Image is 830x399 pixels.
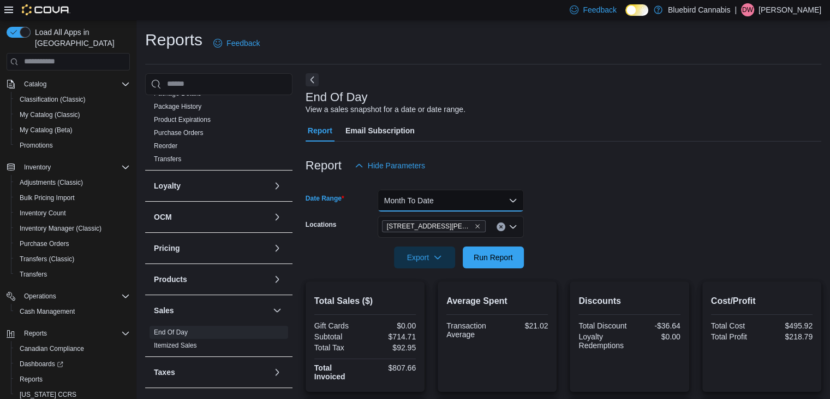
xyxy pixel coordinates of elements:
[154,129,204,137] a: Purchase Orders
[578,295,680,308] h2: Discounts
[314,321,363,330] div: Gift Cards
[759,3,821,16] p: [PERSON_NAME]
[11,372,134,387] button: Reports
[11,251,134,267] button: Transfers (Classic)
[15,93,90,106] a: Classification (Classic)
[306,194,344,203] label: Date Range
[11,138,134,153] button: Promotions
[632,332,680,341] div: $0.00
[31,27,130,49] span: Load All Apps in [GEOGRAPHIC_DATA]
[314,332,363,341] div: Subtotal
[15,176,87,189] a: Adjustments (Classic)
[154,342,197,349] a: Itemized Sales
[578,332,627,350] div: Loyalty Redemptions
[499,321,548,330] div: $21.02
[145,326,292,356] div: Sales
[154,155,181,163] a: Transfers
[15,268,51,281] a: Transfers
[446,295,548,308] h2: Average Spent
[154,328,188,337] span: End Of Day
[387,221,472,232] span: [STREET_ADDRESS][PERSON_NAME]
[474,223,481,230] button: Remove 1356 Clyde Ave. from selection in this group
[154,274,187,285] h3: Products
[20,344,84,353] span: Canadian Compliance
[154,180,181,191] h3: Loyalty
[378,190,524,212] button: Month To Date
[15,207,70,220] a: Inventory Count
[764,321,813,330] div: $495.92
[711,332,760,341] div: Total Profit
[15,357,130,371] span: Dashboards
[271,304,284,317] button: Sales
[22,4,70,15] img: Cova
[20,126,73,134] span: My Catalog (Beta)
[271,273,284,286] button: Products
[20,327,130,340] span: Reports
[308,120,332,142] span: Report
[20,360,63,368] span: Dashboards
[154,305,174,316] h3: Sales
[11,236,134,251] button: Purchase Orders
[154,142,177,150] a: Reorder
[15,237,130,250] span: Purchase Orders
[306,73,319,86] button: Next
[20,78,130,91] span: Catalog
[15,305,130,318] span: Cash Management
[15,108,130,121] span: My Catalog (Classic)
[20,224,101,233] span: Inventory Manager (Classic)
[625,4,648,16] input: Dark Mode
[20,239,69,248] span: Purchase Orders
[350,155,429,177] button: Hide Parameters
[314,363,345,381] strong: Total Invoiced
[367,321,416,330] div: $0.00
[20,375,43,384] span: Reports
[154,115,211,124] span: Product Expirations
[271,242,284,255] button: Pricing
[15,268,130,281] span: Transfers
[11,206,134,221] button: Inventory Count
[15,124,77,137] a: My Catalog (Beta)
[20,95,86,104] span: Classification (Classic)
[154,116,211,124] a: Product Expirations
[154,128,204,137] span: Purchase Orders
[20,110,80,119] span: My Catalog (Classic)
[497,222,505,231] button: Clear input
[446,321,495,339] div: Transaction Average
[742,3,753,16] span: Dw
[15,124,130,137] span: My Catalog (Beta)
[11,107,134,122] button: My Catalog (Classic)
[271,179,284,192] button: Loyalty
[20,290,130,303] span: Operations
[15,191,79,204] a: Bulk Pricing Import
[271,210,284,224] button: OCM
[24,329,47,338] span: Reports
[20,270,47,279] span: Transfers
[20,390,76,399] span: [US_STATE] CCRS
[11,221,134,236] button: Inventory Manager (Classic)
[15,191,130,204] span: Bulk Pricing Import
[11,92,134,107] button: Classification (Classic)
[20,78,51,91] button: Catalog
[11,356,134,372] a: Dashboards
[11,341,134,356] button: Canadian Compliance
[15,253,79,266] a: Transfers (Classic)
[509,222,517,231] button: Open list of options
[367,363,416,372] div: $807.66
[711,295,813,308] h2: Cost/Profit
[314,295,416,308] h2: Total Sales ($)
[24,80,46,89] span: Catalog
[306,91,368,104] h3: End Of Day
[154,243,268,254] button: Pricing
[15,357,68,371] a: Dashboards
[20,327,51,340] button: Reports
[15,139,57,152] a: Promotions
[368,160,425,171] span: Hide Parameters
[401,247,449,268] span: Export
[11,304,134,319] button: Cash Management
[367,332,416,341] div: $714.71
[11,190,134,206] button: Bulk Pricing Import
[711,321,760,330] div: Total Cost
[463,247,524,268] button: Run Report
